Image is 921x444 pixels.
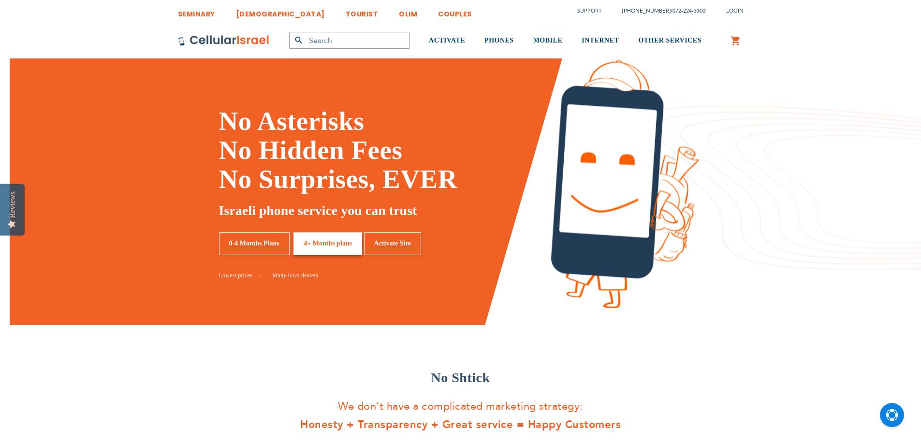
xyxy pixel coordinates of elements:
[622,7,671,14] a: [PHONE_NUMBER]
[219,272,262,279] a: Lowest prices
[364,232,422,255] a: Activate Sim
[219,232,290,255] a: 0-4 Months Plans
[613,4,705,18] li: /
[726,7,744,14] span: Login
[484,37,514,44] span: PHONES
[273,272,319,279] a: Many local dealers
[219,201,537,220] h5: Israeli phone service you can trust
[429,23,465,59] a: ACTIVATE
[178,415,744,434] strong: Honesty + Transparency + Great service = Happy Customers
[577,7,601,14] a: Support
[8,191,17,218] div: Reviews
[399,2,417,20] a: OLIM
[178,368,744,387] h3: No Shtick
[638,23,702,59] a: OTHER SERVICES
[582,23,619,59] a: INTERNET
[582,37,619,44] span: INTERNET
[219,107,537,194] h1: No Asterisks No Hidden Fees No Surprises, EVER
[429,37,465,44] span: ACTIVATE
[533,23,563,59] a: MOBILE
[178,35,270,46] img: Cellular Israel Logo
[533,37,563,44] span: MOBILE
[484,23,514,59] a: PHONES
[289,32,410,49] input: Search
[672,7,705,14] a: 072-224-3300
[178,397,744,434] p: We don’t have a complicated marketing strategy:
[346,2,379,20] a: TOURIST
[293,232,362,255] a: 4+ Months plans
[236,2,325,20] a: [DEMOGRAPHIC_DATA]
[438,2,472,20] a: COUPLES
[638,37,702,44] span: OTHER SERVICES
[178,2,215,20] a: SEMINARY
